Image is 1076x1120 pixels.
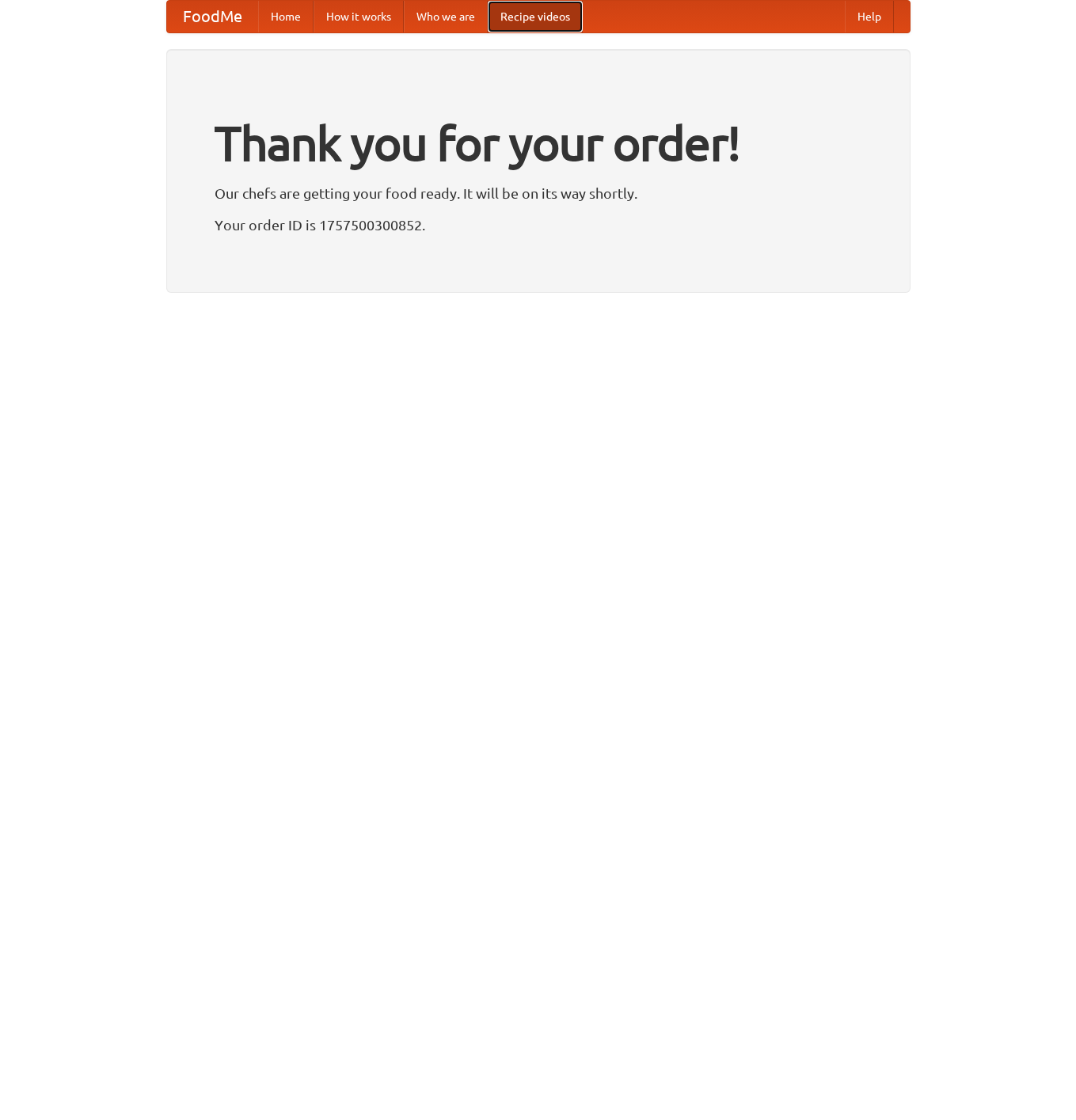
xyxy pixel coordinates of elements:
[488,1,583,32] a: Recipe videos
[215,213,862,237] p: Your order ID is 1757500300852.
[215,105,862,181] h1: Thank you for your order!
[845,1,894,32] a: Help
[215,181,862,205] p: Our chefs are getting your food ready. It will be on its way shortly.
[314,1,404,32] a: How it works
[167,1,258,32] a: FoodMe
[404,1,488,32] a: Who we are
[258,1,314,32] a: Home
